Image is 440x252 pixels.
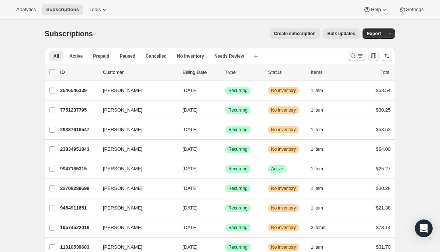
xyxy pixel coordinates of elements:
[228,127,247,133] span: Recurring
[45,30,93,38] span: Subscriptions
[311,146,323,152] span: 1 item
[271,205,296,211] span: No inventory
[183,146,198,152] span: [DATE]
[60,244,97,251] p: 11010539683
[271,166,283,172] span: Active
[311,85,331,96] button: 1 item
[60,222,391,233] div: 19574522019[PERSON_NAME][DATE]SuccessRecurringWarningNo inventory3 items$78.14
[53,53,59,59] span: All
[348,51,365,61] button: Search and filter results
[228,205,247,211] span: Recurring
[311,225,325,231] span: 3 items
[183,107,198,113] span: [DATE]
[376,146,391,152] span: $64.00
[60,204,97,212] p: 9454911651
[103,106,142,114] span: [PERSON_NAME]
[183,205,198,211] span: [DATE]
[46,7,79,13] span: Subscriptions
[311,69,348,76] div: Items
[177,53,204,59] span: No inventory
[60,125,391,135] div: 29337616547[PERSON_NAME][DATE]SuccessRecurringWarningNo inventory1 item$53.52
[415,219,433,237] div: Open Intercom Messenger
[406,7,424,13] span: Settings
[328,31,355,37] span: Bulk updates
[183,88,198,93] span: [DATE]
[271,146,296,152] span: No inventory
[60,164,391,174] div: 9947185315[PERSON_NAME][DATE]SuccessRecurringSuccessActive1 item$25.27
[367,31,381,37] span: Export
[311,185,323,191] span: 1 item
[42,4,83,15] button: Subscriptions
[98,124,172,136] button: [PERSON_NAME]
[228,88,247,93] span: Recurring
[183,225,198,230] span: [DATE]
[146,53,167,59] span: Cancelled
[311,88,323,93] span: 1 item
[311,203,331,213] button: 1 item
[183,127,198,132] span: [DATE]
[183,166,198,171] span: [DATE]
[363,28,385,39] button: Export
[119,53,135,59] span: Paused
[60,144,391,154] div: 23834951843[PERSON_NAME][DATE]SuccessRecurringWarningNo inventory1 item$64.00
[376,185,391,191] span: $30.28
[311,107,323,113] span: 1 item
[60,87,97,94] p: 3546546339
[98,143,172,155] button: [PERSON_NAME]
[376,88,391,93] span: $53.54
[274,31,316,37] span: Create subscription
[376,205,391,211] span: $21.38
[311,144,331,154] button: 1 item
[271,127,296,133] span: No inventory
[381,69,391,76] p: Total
[228,107,247,113] span: Recurring
[376,166,391,171] span: $25.27
[376,127,391,132] span: $53.52
[323,28,360,39] button: Bulk updates
[103,146,142,153] span: [PERSON_NAME]
[311,205,323,211] span: 1 item
[394,4,428,15] button: Settings
[376,225,391,230] span: $78.14
[311,164,331,174] button: 1 item
[376,107,391,113] span: $30.25
[98,163,172,175] button: [PERSON_NAME]
[98,104,172,116] button: [PERSON_NAME]
[89,7,101,13] span: Tools
[311,105,331,115] button: 1 item
[271,107,296,113] span: No inventory
[60,185,97,192] p: 22708289699
[103,185,142,192] span: [PERSON_NAME]
[376,244,391,250] span: $31.70
[271,225,296,231] span: No inventory
[60,146,97,153] p: 23834951843
[214,53,244,59] span: Needs Review
[103,87,142,94] span: [PERSON_NAME]
[60,106,97,114] p: 7751237795
[103,165,142,173] span: [PERSON_NAME]
[60,69,391,76] div: IDCustomerBilling DateTypeStatusItemsTotal
[270,28,320,39] button: Create subscription
[60,105,391,115] div: 7751237795[PERSON_NAME][DATE]SuccessRecurringWarningNo inventory1 item$30.25
[98,183,172,194] button: [PERSON_NAME]
[311,183,331,194] button: 1 item
[311,244,323,250] span: 1 item
[359,4,392,15] button: Help
[228,146,247,152] span: Recurring
[371,7,381,13] span: Help
[60,165,97,173] p: 9947185315
[85,4,112,15] button: Tools
[60,224,97,231] p: 19574522019
[98,202,172,214] button: [PERSON_NAME]
[69,53,83,59] span: Active
[228,244,247,250] span: Recurring
[250,51,262,61] button: Create new view
[311,222,333,233] button: 3 items
[98,222,172,234] button: [PERSON_NAME]
[228,185,247,191] span: Recurring
[183,69,219,76] p: Billing Date
[311,166,323,172] span: 1 item
[12,4,40,15] button: Analytics
[103,204,142,212] span: [PERSON_NAME]
[60,183,391,194] div: 22708289699[PERSON_NAME][DATE]SuccessRecurringWarningNo inventory1 item$30.28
